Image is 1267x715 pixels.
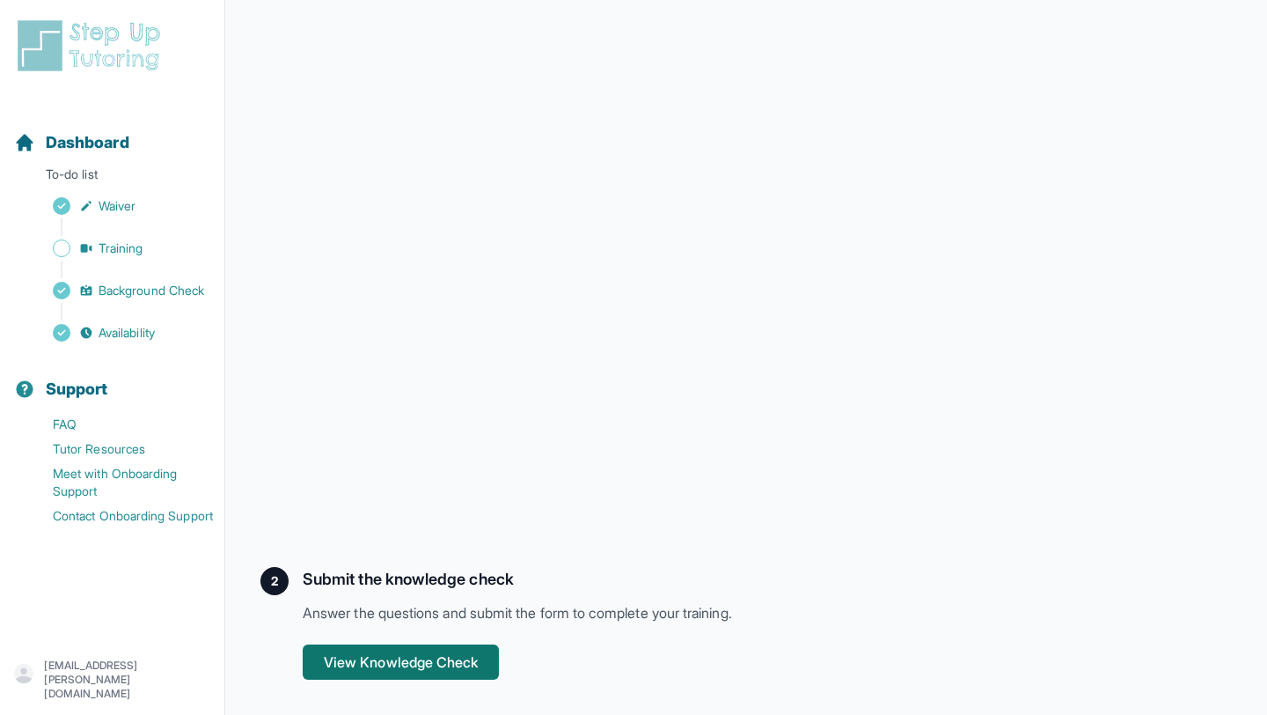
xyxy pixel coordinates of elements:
button: Support [7,349,217,409]
span: Training [99,240,143,257]
a: Availability [14,321,224,345]
a: Background Check [14,278,224,303]
span: Background Check [99,282,204,299]
a: Training [14,236,224,261]
a: Contact Onboarding Support [14,504,224,528]
button: View Knowledge Check [303,645,499,680]
a: Meet with Onboarding Support [14,461,224,504]
span: Waiver [99,197,135,215]
span: 2 [271,572,278,590]
h2: Submit the knowledge check [303,567,1232,592]
p: [EMAIL_ADDRESS][PERSON_NAME][DOMAIN_NAME] [44,659,210,701]
a: FAQ [14,412,224,437]
span: Support [46,377,108,402]
p: To-do list [7,166,217,190]
a: Waiver [14,194,224,218]
span: Dashboard [46,130,129,155]
img: logo [14,18,171,74]
p: Answer the questions and submit the form to complete your training. [303,602,1232,623]
a: View Knowledge Check [303,653,499,671]
a: Dashboard [14,130,129,155]
button: Dashboard [7,102,217,162]
span: Availability [99,324,155,342]
button: [EMAIL_ADDRESS][PERSON_NAME][DOMAIN_NAME] [14,659,210,701]
a: Tutor Resources [14,437,224,461]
